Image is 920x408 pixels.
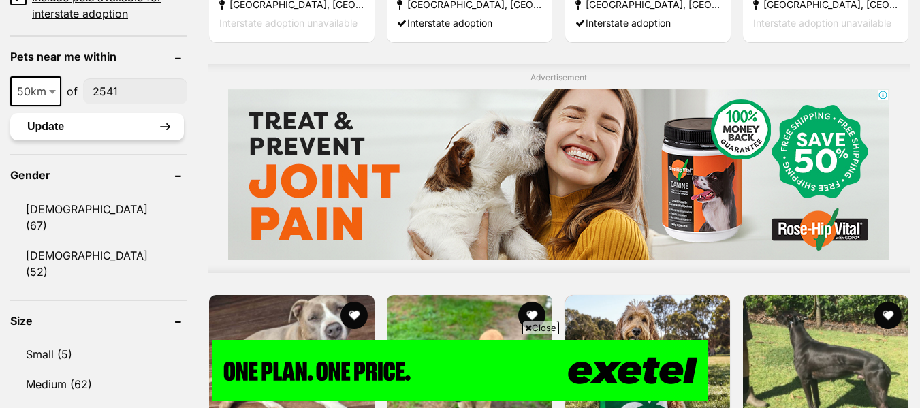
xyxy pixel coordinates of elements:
a: Small (5) [10,340,187,368]
div: Interstate adoption [575,14,720,32]
iframe: Advertisement [212,340,708,401]
span: 50km [12,82,60,101]
iframe: Advertisement [228,89,889,260]
header: Gender [10,169,187,181]
div: Advertisement [208,64,910,273]
span: Interstate adoption unavailable [219,17,358,29]
header: Size [10,315,187,327]
a: [DEMOGRAPHIC_DATA] (52) [10,241,187,286]
span: of [67,83,78,99]
input: postcode [83,78,187,104]
span: Interstate adoption unavailable [753,17,891,29]
button: favourite [874,302,902,329]
span: 50km [10,76,61,106]
div: Interstate adoption [397,14,542,32]
button: Update [10,113,184,140]
span: Close [522,321,559,334]
button: favourite [340,302,367,329]
a: [DEMOGRAPHIC_DATA] (67) [10,195,187,240]
button: favourite [518,302,545,329]
a: Medium (62) [10,370,187,398]
header: Pets near me within [10,50,187,63]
